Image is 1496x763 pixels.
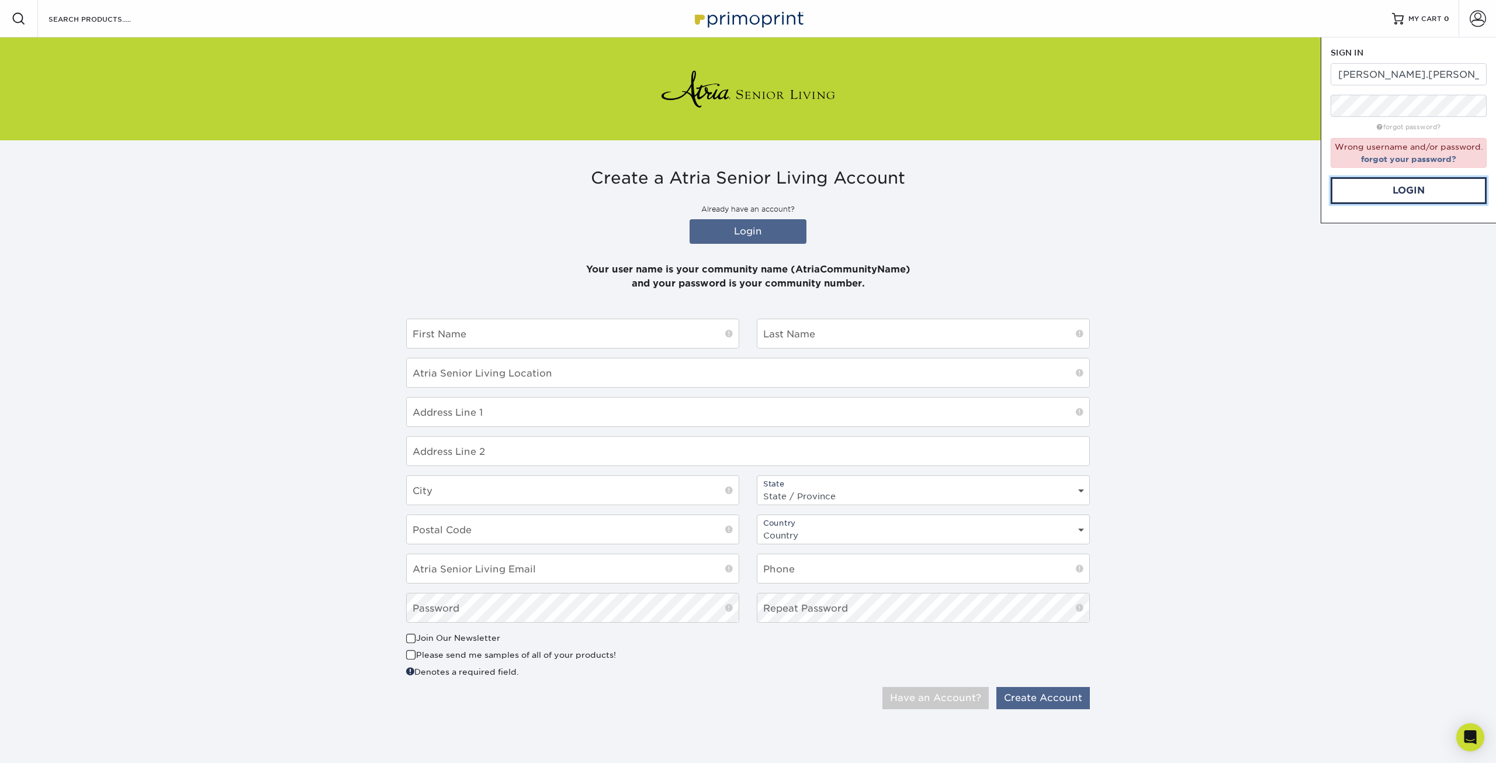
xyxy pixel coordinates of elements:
[406,665,739,678] div: Denotes a required field.
[690,6,806,31] img: Primoprint
[406,649,616,661] label: Please send me samples of all of your products!
[406,632,500,644] label: Join Our Newsletter
[660,65,836,112] img: Atria Senior Living
[406,204,1090,215] p: Already have an account?
[690,219,806,244] a: Login
[1331,177,1487,204] a: Login
[1331,48,1363,57] span: SIGN IN
[996,687,1090,709] button: Create Account
[912,632,1069,672] iframe: reCAPTCHA
[1331,138,1487,168] div: Wrong username and/or password.
[1331,63,1487,85] input: Email
[47,12,161,26] input: SEARCH PRODUCTS.....
[1408,14,1442,24] span: MY CART
[406,168,1090,188] h3: Create a Atria Senior Living Account
[1456,723,1484,751] div: Open Intercom Messenger
[406,248,1090,291] p: Your user name is your community name (AtriaCommunityName) and your password is your community nu...
[882,687,989,709] button: Have an Account?
[1444,15,1449,23] span: 0
[1361,154,1456,164] a: forgot your password?
[1377,123,1440,131] a: forgot password?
